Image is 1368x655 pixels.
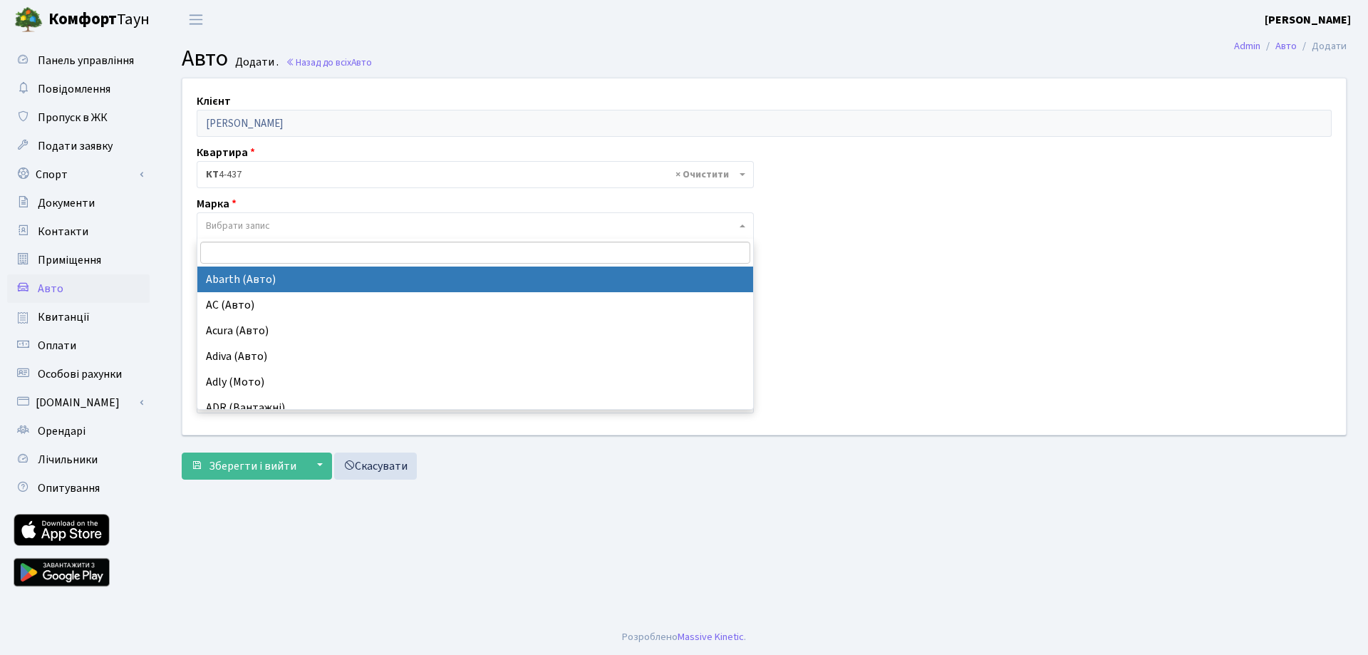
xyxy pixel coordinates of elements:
li: Adly (Мото) [197,369,753,395]
span: Таун [48,8,150,32]
a: Назад до всіхАвто [286,56,372,69]
span: Повідомлення [38,81,110,97]
span: Авто [351,56,372,69]
span: Подати заявку [38,138,113,154]
span: Пропуск в ЖК [38,110,108,125]
label: Марка [197,195,237,212]
a: Квитанції [7,303,150,331]
span: Опитування [38,480,100,496]
div: Розроблено . [622,629,746,645]
button: Зберегти і вийти [182,453,306,480]
span: Оплати [38,338,76,354]
li: Додати [1297,38,1347,54]
a: Особові рахунки [7,360,150,388]
b: [PERSON_NAME] [1265,12,1351,28]
span: Панель управління [38,53,134,68]
a: [PERSON_NAME] [1265,11,1351,29]
li: AC (Авто) [197,292,753,318]
span: <b>КТ</b>&nbsp;&nbsp;&nbsp;&nbsp;4-437 [206,167,736,182]
span: Зберегти і вийти [209,458,296,474]
span: Квитанції [38,309,90,325]
a: Орендарі [7,417,150,445]
span: Документи [38,195,95,211]
span: <b>КТ</b>&nbsp;&nbsp;&nbsp;&nbsp;4-437 [197,161,754,188]
a: Авто [7,274,150,303]
b: КТ [206,167,219,182]
a: Повідомлення [7,75,150,103]
img: logo.png [14,6,43,34]
a: [DOMAIN_NAME] [7,388,150,417]
b: Комфорт [48,8,117,31]
label: Квартира [197,144,255,161]
span: Орендарі [38,423,85,439]
label: Клієнт [197,93,231,110]
a: Авто [1275,38,1297,53]
a: Massive Kinetic [678,629,744,644]
a: Спорт [7,160,150,189]
span: Авто [182,42,228,75]
li: Adiva (Авто) [197,344,753,369]
a: Admin [1234,38,1260,53]
a: Документи [7,189,150,217]
a: Лічильники [7,445,150,474]
li: Acura (Авто) [197,318,753,344]
a: Контакти [7,217,150,246]
li: ADR (Вантажні) [197,395,753,421]
a: Скасувати [334,453,417,480]
a: Оплати [7,331,150,360]
nav: breadcrumb [1213,31,1368,61]
button: Переключити навігацію [178,8,214,31]
a: Приміщення [7,246,150,274]
a: Подати заявку [7,132,150,160]
small: Додати . [232,56,279,69]
span: Контакти [38,224,88,239]
li: Abarth (Авто) [197,267,753,292]
span: Приміщення [38,252,101,268]
a: Панель управління [7,46,150,75]
span: Лічильники [38,452,98,468]
a: Пропуск в ЖК [7,103,150,132]
span: Авто [38,281,63,296]
a: Опитування [7,474,150,502]
span: Вибрати запис [206,219,270,233]
span: Видалити всі елементи [675,167,729,182]
span: Особові рахунки [38,366,122,382]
